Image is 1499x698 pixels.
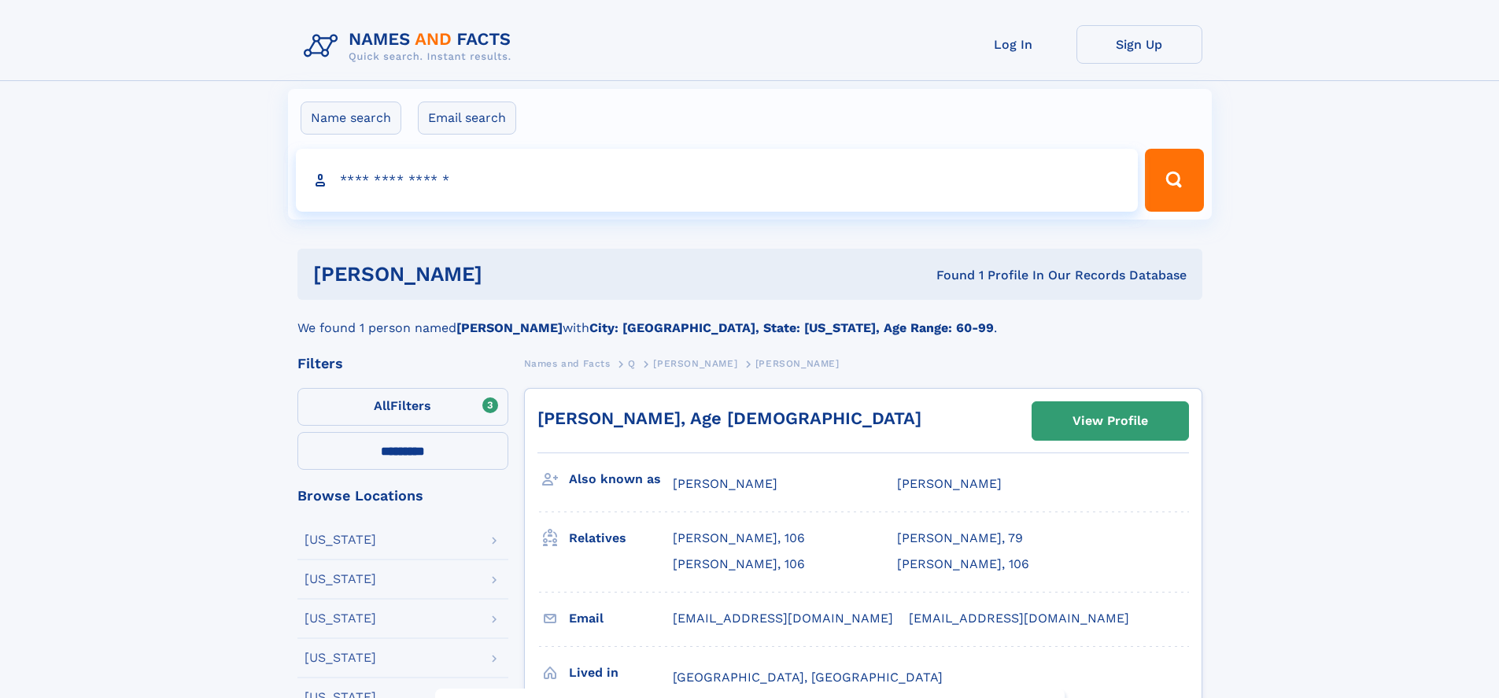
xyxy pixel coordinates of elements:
div: Found 1 Profile In Our Records Database [709,267,1187,284]
b: City: [GEOGRAPHIC_DATA], State: [US_STATE], Age Range: 60-99 [589,320,994,335]
a: [PERSON_NAME], 106 [673,556,805,573]
img: Logo Names and Facts [297,25,524,68]
a: [PERSON_NAME], 106 [673,530,805,547]
div: [US_STATE] [305,612,376,625]
a: [PERSON_NAME], Age [DEMOGRAPHIC_DATA] [537,408,921,428]
span: Q [628,358,636,369]
label: Email search [418,102,516,135]
a: [PERSON_NAME], 79 [897,530,1023,547]
h3: Email [569,605,673,632]
a: Log In [951,25,1076,64]
h3: Relatives [569,525,673,552]
button: Search Button [1145,149,1203,212]
div: We found 1 person named with . [297,300,1202,338]
span: [GEOGRAPHIC_DATA], [GEOGRAPHIC_DATA] [673,670,943,685]
label: Filters [297,388,508,426]
label: Name search [301,102,401,135]
span: All [374,398,390,413]
div: [US_STATE] [305,573,376,585]
a: Names and Facts [524,353,611,373]
span: [PERSON_NAME] [755,358,840,369]
div: View Profile [1073,403,1148,439]
input: search input [296,149,1139,212]
span: [EMAIL_ADDRESS][DOMAIN_NAME] [673,611,893,626]
div: Browse Locations [297,489,508,503]
a: View Profile [1032,402,1188,440]
span: [PERSON_NAME] [653,358,737,369]
span: [EMAIL_ADDRESS][DOMAIN_NAME] [909,611,1129,626]
span: [PERSON_NAME] [897,476,1002,491]
a: [PERSON_NAME] [653,353,737,373]
a: Sign Up [1076,25,1202,64]
a: Q [628,353,636,373]
div: [US_STATE] [305,652,376,664]
b: [PERSON_NAME] [456,320,563,335]
div: [US_STATE] [305,534,376,546]
a: [PERSON_NAME], 106 [897,556,1029,573]
h1: [PERSON_NAME] [313,264,710,284]
div: Filters [297,356,508,371]
h3: Lived in [569,659,673,686]
h3: Also known as [569,466,673,493]
span: [PERSON_NAME] [673,476,777,491]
